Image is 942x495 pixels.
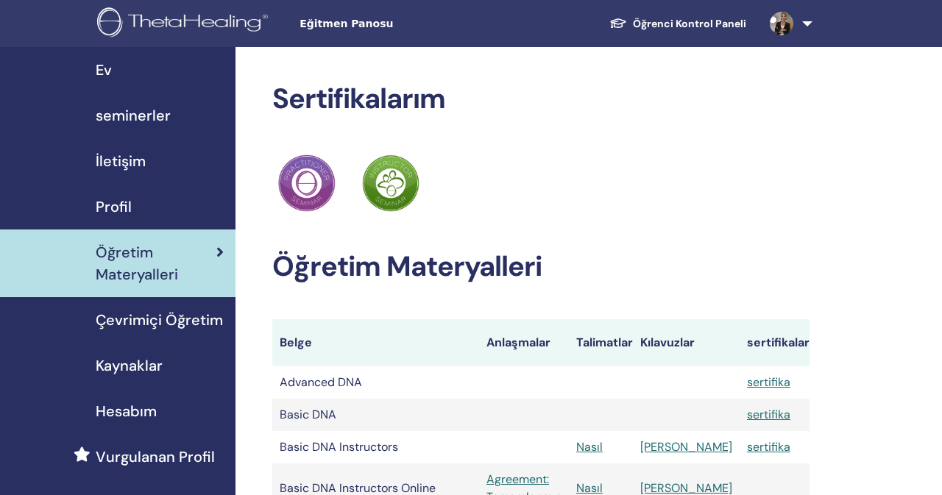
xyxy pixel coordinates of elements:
img: Practitioner [278,154,336,212]
span: Çevrimiçi Öğretim [96,309,223,331]
span: seminerler [96,104,171,127]
img: logo.png [97,7,273,40]
th: Talimatlar [569,319,633,366]
th: Anlaşmalar [479,319,569,366]
span: Kaynaklar [96,355,163,377]
h2: Öğretim Materyalleri [272,250,810,284]
span: İletişim [96,150,146,172]
img: default.jpg [770,12,793,35]
img: Practitioner [362,154,419,212]
span: Ev [96,59,112,81]
span: Profil [96,196,132,218]
th: sertifikalar [740,319,810,366]
a: Nasıl [576,439,603,455]
td: Advanced DNA [272,366,479,399]
th: Belge [272,319,479,366]
a: Öğrenci Kontrol Paneli [598,10,758,38]
td: Basic DNA [272,399,479,431]
span: Vurgulanan Profil [96,446,215,468]
img: graduation-cap-white.svg [609,17,627,29]
h2: Sertifikalarım [272,82,810,116]
a: [PERSON_NAME] [640,439,732,455]
span: Öğretim Materyalleri [96,241,216,285]
a: sertifika [747,407,790,422]
a: sertifika [747,374,790,390]
span: Eğitmen Panosu [300,16,520,32]
td: Basic DNA Instructors [272,431,479,463]
th: Kılavuzlar [633,319,740,366]
a: sertifika [747,439,790,455]
span: Hesabım [96,400,157,422]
